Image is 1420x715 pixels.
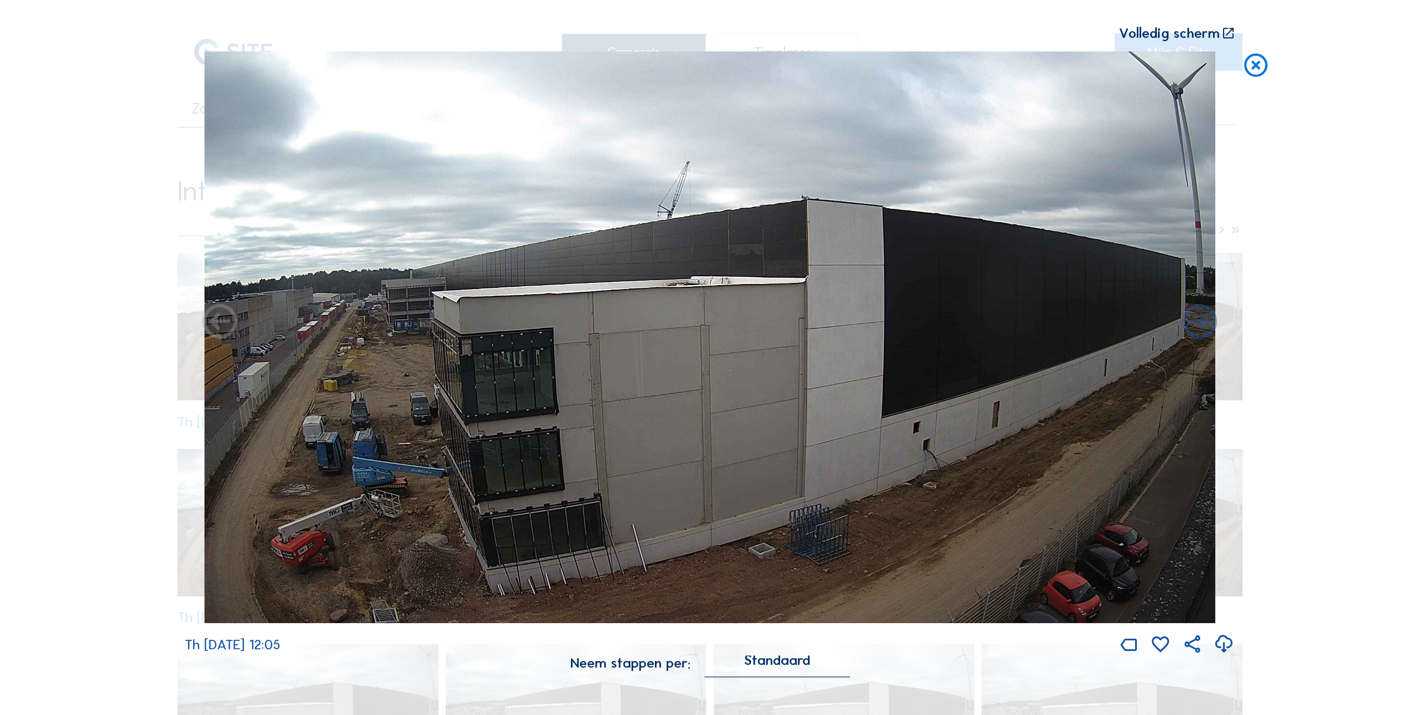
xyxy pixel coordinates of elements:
span: Th [DATE] 12:05 [185,636,280,654]
i: Back [1179,302,1221,344]
div: Volledig scherm [1119,26,1220,41]
div: Neem stappen per: [570,657,691,670]
div: Standaard [744,655,810,665]
img: Image [205,51,1216,623]
div: Standaard [705,655,850,676]
i: Forward [199,302,241,344]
